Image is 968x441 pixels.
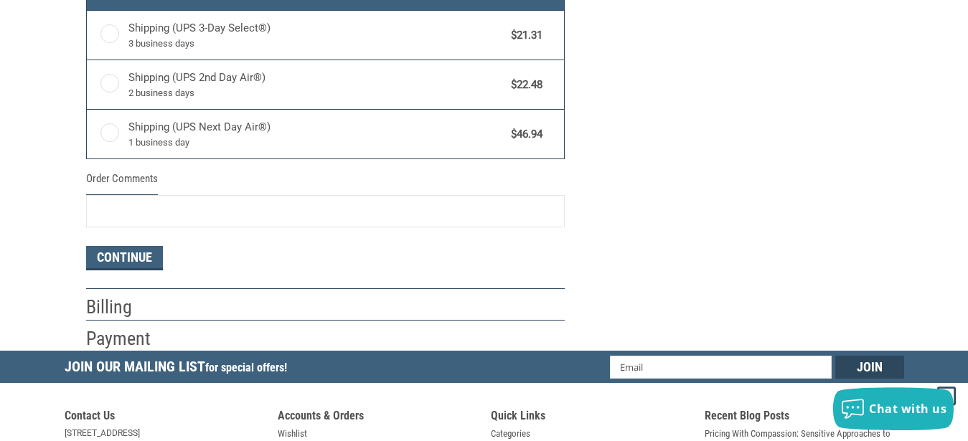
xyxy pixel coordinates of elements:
h5: Contact Us [65,409,264,427]
a: Categories [491,427,530,441]
span: $21.31 [504,27,543,44]
span: Chat with us [869,401,946,417]
button: Continue [86,246,163,270]
button: Chat with us [833,387,954,430]
a: Wishlist [278,427,307,441]
span: 3 business days [128,37,504,51]
span: 2 business days [128,86,504,100]
h5: Quick Links [491,409,690,427]
h2: Payment [86,327,170,351]
span: Shipping (UPS Next Day Air®) [128,119,504,149]
h5: Recent Blog Posts [705,409,904,427]
h5: Join Our Mailing List [65,351,294,387]
legend: Order Comments [86,171,158,194]
input: Email [610,356,832,379]
h2: Billing [86,295,170,319]
input: Join [835,356,904,379]
span: for special offers! [205,361,287,374]
span: $46.94 [504,126,543,143]
h5: Accounts & Orders [278,409,477,427]
span: $22.48 [504,77,543,93]
span: Shipping (UPS 2nd Day Air®) [128,70,504,100]
span: Shipping (UPS 3-Day Select®) [128,20,504,50]
span: 1 business day [128,136,504,150]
